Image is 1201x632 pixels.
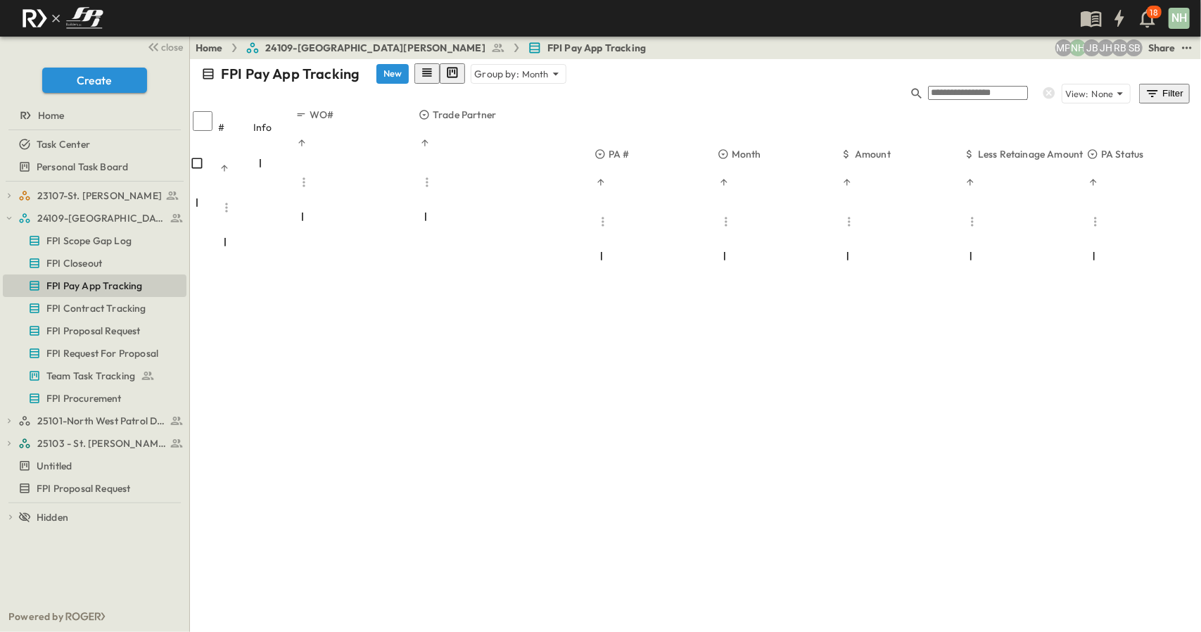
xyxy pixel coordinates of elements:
[609,147,630,161] p: PA #
[3,387,186,410] div: FPI Procurementtest
[46,256,102,270] span: FPI Closeout
[964,213,981,230] button: Menu
[46,301,146,315] span: FPI Contract Tracking
[46,391,122,405] span: FPI Procurement
[3,365,186,387] div: Team Task Trackingtest
[296,174,312,191] button: Menu
[196,41,654,55] nav: breadcrumbs
[37,510,68,524] span: Hidden
[141,37,186,56] button: close
[46,279,142,293] span: FPI Pay App Tracking
[1145,86,1184,101] div: Filter
[18,208,184,228] a: 24109-St. Teresa of Calcutta Parish Hall
[1101,147,1144,161] p: PA Status
[162,40,184,54] span: close
[46,234,132,248] span: FPI Scope Gap Log
[1065,87,1089,101] p: View:
[3,342,186,365] div: FPI Request For Proposaltest
[265,41,485,55] span: 24109-[GEOGRAPHIC_DATA][PERSON_NAME]
[841,176,853,189] button: Sort
[253,108,296,147] div: Info
[37,137,90,151] span: Task Center
[42,68,147,93] button: Create
[246,41,505,55] a: 24109-[GEOGRAPHIC_DATA][PERSON_NAME]
[296,137,308,149] button: Sort
[37,436,166,450] span: 25103 - St. [PERSON_NAME] Phase 2
[718,176,730,189] button: Sort
[547,41,646,55] span: FPI Pay App Tracking
[46,324,140,338] span: FPI Proposal Request
[3,321,184,341] a: FPI Proposal Request
[3,134,184,154] a: Task Center
[3,432,186,455] div: 25103 - St. [PERSON_NAME] Phase 2test
[18,434,184,453] a: 25103 - St. [PERSON_NAME] Phase 2
[1139,84,1190,103] button: Filter
[3,410,186,432] div: 25101-North West Patrol Divisiontest
[3,252,186,274] div: FPI Closeouttest
[3,456,184,476] a: Untitled
[18,186,184,206] a: 23107-St. [PERSON_NAME]
[3,320,186,342] div: FPI Proposal Requesttest
[1126,39,1143,56] div: Sterling Barnett (sterling@fpibuilders.com)
[3,274,186,297] div: FPI Pay App Trackingtest
[46,346,158,360] span: FPI Request For Proposal
[474,67,519,81] p: Group by:
[1150,7,1158,18] p: 18
[3,479,184,498] a: FPI Proposal Request
[3,184,186,207] div: 23107-St. [PERSON_NAME]test
[3,343,184,363] a: FPI Request For Proposal
[964,176,977,189] button: Sort
[732,147,761,161] p: Month
[3,477,186,500] div: FPI Proposal Requesttest
[1178,39,1195,56] button: test
[37,414,166,428] span: 25101-North West Patrol Division
[1148,41,1176,55] div: Share
[978,147,1084,161] p: Less Retainage Amount
[3,207,186,229] div: 24109-St. Teresa of Calcutta Parish Halltest
[218,108,253,147] div: #
[419,137,431,149] button: Sort
[595,213,611,230] button: Menu
[1087,213,1104,230] button: Menu
[414,63,465,84] div: table view
[3,298,184,318] a: FPI Contract Tracking
[855,147,891,161] p: Amount
[3,106,184,125] a: Home
[310,108,334,122] p: WO#
[3,366,184,386] a: Team Task Tracking
[221,64,360,84] p: FPI Pay App Tracking
[433,108,496,122] p: Trade Partner
[3,253,184,273] a: FPI Closeout
[718,213,735,230] button: Menu
[37,481,130,495] span: FPI Proposal Request
[1112,39,1129,56] div: Regina Barnett (rbarnett@fpibuilders.com)
[1098,39,1114,56] div: Jose Hurtado (jhurtado@fpibuilders.com)
[440,63,465,84] button: kanban view
[37,459,72,473] span: Untitled
[1069,39,1086,56] div: Nila Hutcheson (nhutcheson@fpibuilders.com)
[3,229,186,252] div: FPI Scope Gap Logtest
[3,276,184,296] a: FPI Pay App Tracking
[1084,39,1100,56] div: Jeremiah Bailey (jbailey@fpibuilders.com)
[522,67,549,81] p: Month
[414,63,440,84] button: row view
[18,411,184,431] a: 25101-North West Patrol Division
[218,162,231,175] button: Sort
[37,189,162,203] span: 23107-St. [PERSON_NAME]
[1167,6,1191,30] button: NH
[3,231,184,251] a: FPI Scope Gap Log
[1055,39,1072,56] div: Monica Pruteanu (mpruteanu@fpibuilders.com)
[1092,87,1114,101] p: None
[1169,8,1190,29] div: NH
[3,388,184,408] a: FPI Procurement
[528,41,646,55] a: FPI Pay App Tracking
[46,369,135,383] span: Team Task Tracking
[1087,176,1100,189] button: Sort
[419,174,436,191] button: Menu
[3,297,186,320] div: FPI Contract Trackingtest
[3,455,186,477] div: Untitledtest
[37,160,128,174] span: Personal Task Board
[196,41,223,55] a: Home
[841,213,858,230] button: Menu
